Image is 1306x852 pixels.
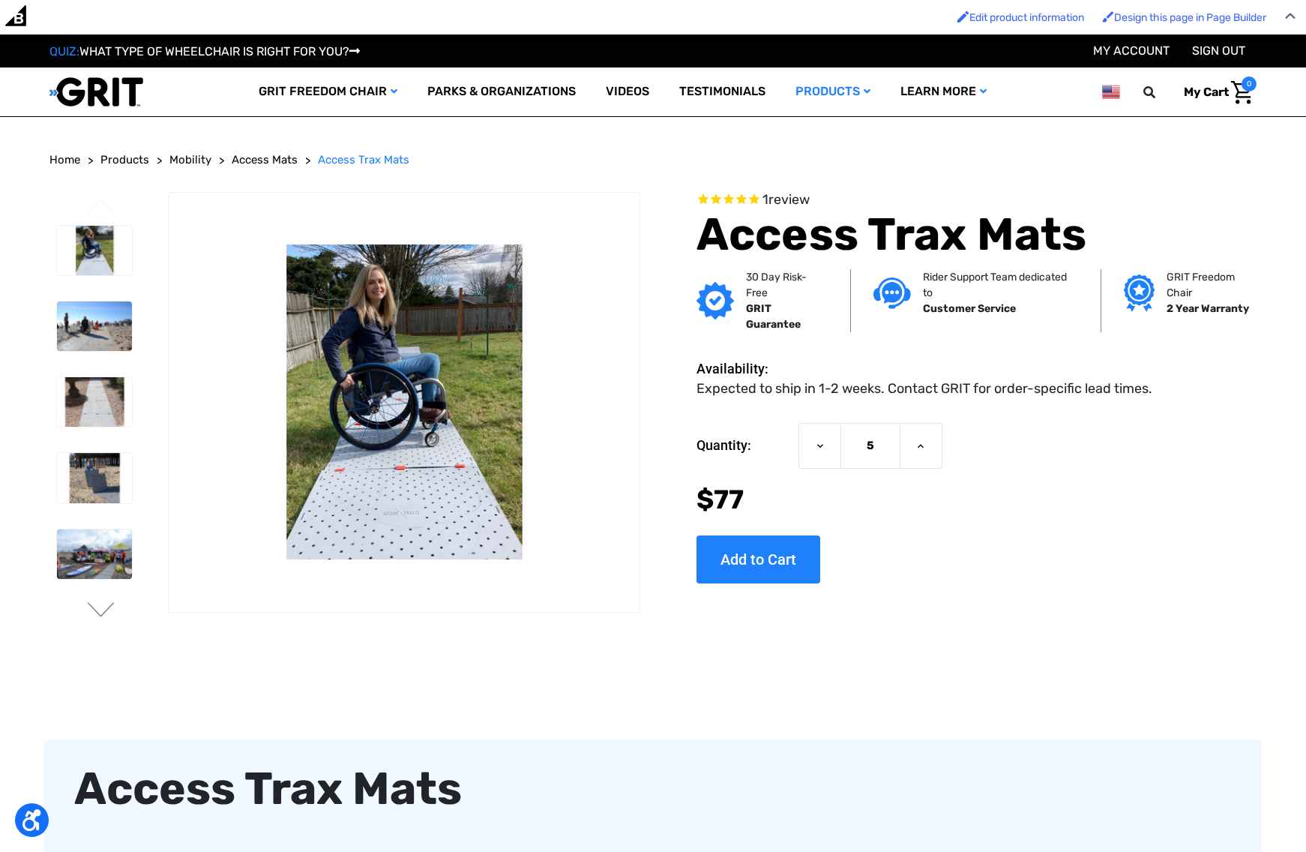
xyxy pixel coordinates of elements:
[57,301,132,351] img: Access Trax Mats
[318,153,409,166] span: Access Trax Mats
[57,453,132,502] img: Access Trax Mats
[49,151,1257,169] nav: Breadcrumb
[1231,81,1253,104] img: Cart
[85,602,117,620] button: Go to slide 2 of 6
[1093,43,1170,58] a: Account
[696,192,1257,208] span: Rated 5.0 out of 5 stars 1 reviews
[696,484,744,515] span: $77
[232,153,298,166] span: Access Mats
[696,379,1152,399] dd: Expected to ship in 1-2 weeks. Contact GRIT for order-specific lead times.
[873,277,911,308] img: Customer service
[696,208,1257,262] h1: Access Trax Mats
[57,226,132,275] img: Access Trax Mats
[169,244,640,559] img: Access Trax Mats
[232,151,298,169] a: Access Mats
[74,755,1232,823] div: Access Trax Mats
[923,302,1016,315] strong: Customer Service
[1285,13,1296,19] img: Close Admin Bar
[49,44,360,58] a: QUIZ:WHAT TYPE OF WHEELCHAIR IS RIGHT FOR YOU?
[950,4,1092,31] a: Enabled brush for product edit Edit product information
[1173,76,1257,108] a: Cart with 0 items
[923,269,1078,301] p: Rider Support Team dedicated to
[957,10,969,22] img: Enabled brush for product edit
[696,358,791,379] dt: Availability:
[49,76,143,107] img: GRIT All-Terrain Wheelchair and Mobility Equipment
[591,67,664,116] a: Videos
[85,199,117,217] button: Go to slide 6 of 6
[49,44,79,58] span: QUIZ:
[49,151,80,169] a: Home
[318,151,409,169] a: Access Trax Mats
[768,191,810,208] span: review
[664,67,780,116] a: Testimonials
[57,377,132,427] img: Access Trax Mats
[100,151,149,169] a: Products
[762,191,810,208] span: 1 reviews
[412,67,591,116] a: Parks & Organizations
[696,423,791,468] label: Quantity:
[885,67,1002,116] a: Learn More
[1102,10,1114,22] img: Enabled brush for page builder edit.
[1150,76,1173,108] input: Search
[746,269,828,301] p: 30 Day Risk-Free
[1192,43,1245,58] a: Sign out
[1167,302,1249,315] strong: 2 Year Warranty
[244,67,412,116] a: GRIT Freedom Chair
[969,11,1084,24] span: Edit product information
[780,67,885,116] a: Products
[100,153,149,166] span: Products
[1184,85,1229,99] span: My Cart
[1124,274,1155,312] img: Grit freedom
[1242,76,1257,91] span: 0
[1102,82,1120,101] img: us.png
[169,153,211,166] span: Mobility
[1114,11,1266,24] span: Design this page in Page Builder
[169,151,211,169] a: Mobility
[57,529,132,579] img: Access Trax Mats
[696,282,734,319] img: GRIT Guarantee
[1095,4,1274,31] a: Enabled brush for page builder edit. Design this page in Page Builder
[746,302,801,331] strong: GRIT Guarantee
[49,153,80,166] span: Home
[1167,269,1262,301] p: GRIT Freedom Chair
[696,535,820,583] input: Add to Cart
